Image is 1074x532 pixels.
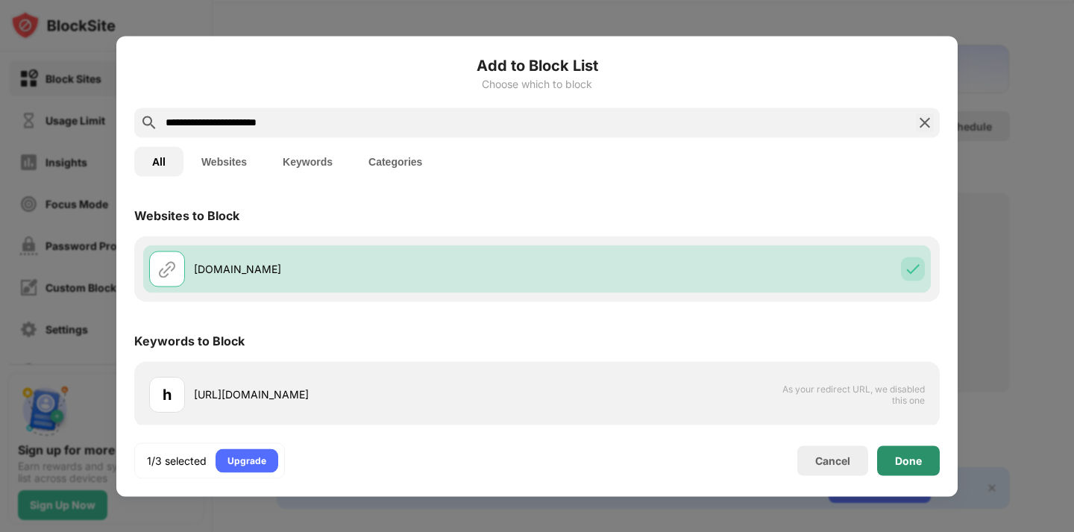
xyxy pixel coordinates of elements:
div: [DOMAIN_NAME] [194,261,537,277]
img: search-close [916,113,934,131]
div: Choose which to block [134,78,940,90]
div: h [163,383,172,405]
span: As your redirect URL, we disabled this one [771,383,925,405]
div: Cancel [815,454,850,467]
div: Keywords to Block [134,333,245,348]
div: 1/3 selected [147,453,207,468]
div: [URL][DOMAIN_NAME] [194,387,537,402]
button: Categories [351,146,440,176]
div: Upgrade [227,453,266,468]
button: Keywords [265,146,351,176]
button: All [134,146,183,176]
div: Websites to Block [134,207,239,222]
button: Websites [183,146,265,176]
img: search.svg [140,113,158,131]
div: Done [895,454,922,466]
img: url.svg [158,260,176,278]
h6: Add to Block List [134,54,940,76]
